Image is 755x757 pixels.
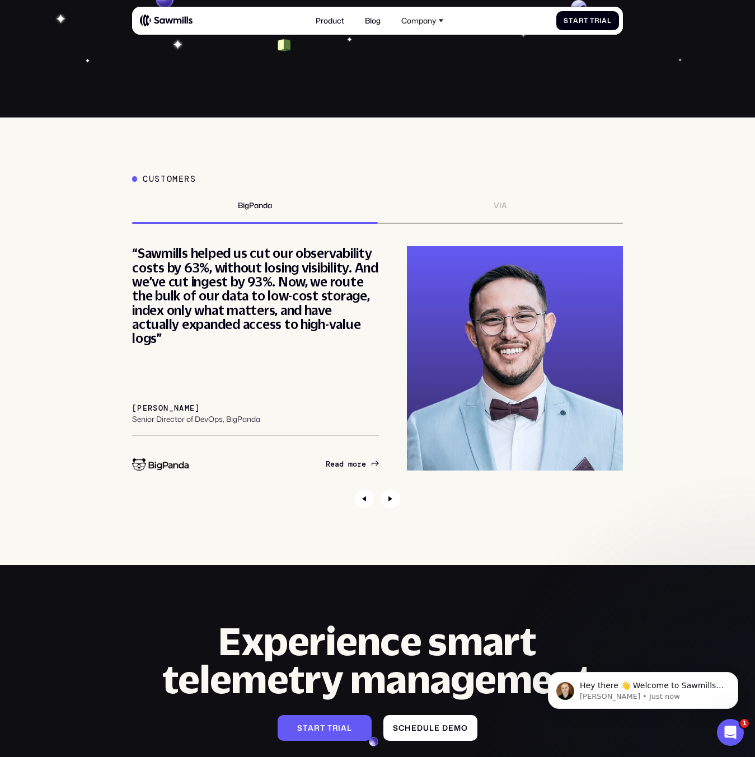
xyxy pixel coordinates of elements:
[339,460,344,469] span: d
[338,723,341,732] span: i
[564,17,569,25] span: S
[357,460,362,469] span: r
[740,719,749,728] span: 1
[143,174,196,184] div: Customers
[332,723,339,732] span: r
[401,16,436,25] div: Company
[381,490,400,509] div: Next slide
[348,460,353,469] span: m
[132,622,623,698] h2: Experience smart telemetry management
[398,723,405,732] span: c
[461,723,468,732] span: o
[494,201,507,210] div: VIA
[297,723,303,732] span: S
[238,201,272,210] div: BigPanda
[405,723,411,732] span: h
[278,715,372,741] a: StartTrial
[341,723,347,732] span: a
[423,723,429,732] span: u
[556,11,619,30] a: StartTrial
[393,723,398,732] span: S
[429,723,434,732] span: l
[303,723,308,732] span: t
[579,17,584,25] span: r
[448,723,454,732] span: e
[359,11,386,31] a: Blog
[362,460,366,469] span: e
[326,460,330,469] span: R
[454,723,461,732] span: m
[434,723,440,732] span: e
[602,17,607,25] span: a
[717,719,744,746] iframe: Intercom live chat
[531,648,755,727] iframe: Intercom notifications message
[310,11,350,31] a: Product
[607,17,612,25] span: l
[569,17,573,25] span: t
[353,460,357,469] span: o
[599,17,602,25] span: i
[411,723,417,732] span: e
[132,404,200,413] div: [PERSON_NAME]
[132,415,260,424] div: Senior Director of DevOps, BigPanda
[355,490,374,509] div: Previous slide
[320,723,325,732] span: t
[132,246,627,470] div: 1 / 2
[314,723,320,732] span: r
[573,17,579,25] span: a
[590,17,594,25] span: T
[584,17,588,25] span: t
[347,723,352,732] span: l
[442,723,448,732] span: d
[396,11,449,31] div: Company
[327,723,332,732] span: T
[383,715,478,741] a: Scheduledemo
[417,723,423,732] span: d
[330,460,335,469] span: e
[335,460,339,469] span: a
[308,723,314,732] span: a
[594,17,599,25] span: r
[132,246,379,345] div: “Sawmills helped us cut our observability costs by 63%, without losing visibility. And we’ve cut ...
